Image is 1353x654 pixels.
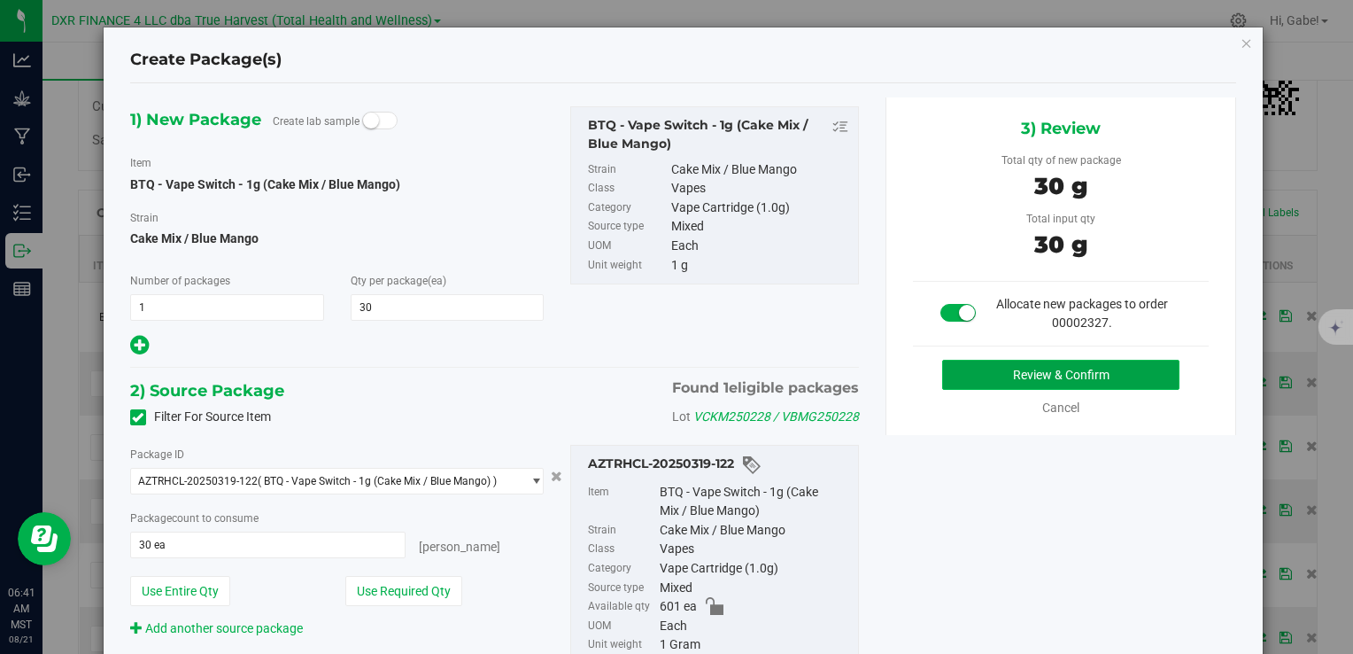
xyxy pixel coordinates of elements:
[130,378,284,404] span: 2) Source Package
[138,475,258,487] span: AZTRHCL-20250319-122
[723,379,729,396] span: 1
[588,540,655,559] label: Class
[996,297,1168,330] span: Allocate new packages to order 00002327.
[345,576,462,606] button: Use Required Qty
[172,512,199,525] span: count
[130,177,400,191] span: BTQ - Vape Switch - 1g (Cake Mix / Blue Mango)
[131,295,323,320] input: 1
[130,448,184,461] span: Package ID
[130,341,149,355] span: Add new output
[660,559,849,579] div: Vape Cartridge (1.0g)
[130,275,230,287] span: Number of packages
[588,199,668,218] label: Category
[130,512,259,525] span: Package to consume
[588,521,655,541] label: Strain
[671,199,848,218] div: Vape Cartridge (1.0g)
[671,256,848,276] div: 1 g
[1021,115,1101,142] span: 3) Review
[693,409,859,424] span: VCKM250228 / VBMG250228
[660,579,849,598] div: Mixed
[588,179,668,199] label: Class
[130,576,230,606] button: Use Entire Qty
[588,237,668,256] label: UOM
[130,621,303,635] a: Add another source package
[588,579,655,598] label: Source type
[130,49,282,72] h4: Create Package(s)
[588,559,655,579] label: Category
[671,237,848,256] div: Each
[588,617,655,636] label: UOM
[588,483,655,521] label: Item
[588,455,848,476] div: AZTRHCL-20250319-122
[588,116,848,153] div: BTQ - Vape Switch - 1g (Cake Mix / Blue Mango)
[671,217,848,237] div: Mixed
[1034,230,1087,259] span: 30 g
[545,463,568,489] button: Cancel button
[942,360,1179,390] button: Review & Confirm
[1042,401,1079,415] a: Cancel
[352,295,544,320] input: 30
[660,617,849,636] div: Each
[351,275,446,287] span: Qty per package
[130,408,271,426] label: Filter For Source Item
[1001,154,1121,167] span: Total qty of new package
[131,533,406,557] input: 30 ea
[660,521,849,541] div: Cake Mix / Blue Mango
[672,378,859,399] span: Found eligible packages
[130,225,545,252] span: Cake Mix / Blue Mango
[273,108,360,135] label: Create lab sample
[1026,213,1095,225] span: Total input qty
[588,217,668,237] label: Source type
[671,160,848,180] div: Cake Mix / Blue Mango
[130,210,158,226] label: Strain
[588,160,668,180] label: Strain
[130,155,151,171] label: Item
[660,483,849,521] div: BTQ - Vape Switch - 1g (Cake Mix / Blue Mango)
[671,179,848,199] div: Vapes
[130,106,261,133] span: 1) New Package
[428,275,446,287] span: (ea)
[521,469,543,494] span: select
[18,512,71,565] iframe: Resource center
[588,597,655,617] label: Available qty
[660,597,697,617] span: 601 ea
[258,475,497,487] span: ( BTQ - Vape Switch - 1g (Cake Mix / Blue Mango) )
[672,409,691,424] span: Lot
[660,540,849,559] div: Vapes
[588,256,668,276] label: Unit weight
[1034,172,1087,200] span: 30 g
[419,540,500,554] span: [PERSON_NAME]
